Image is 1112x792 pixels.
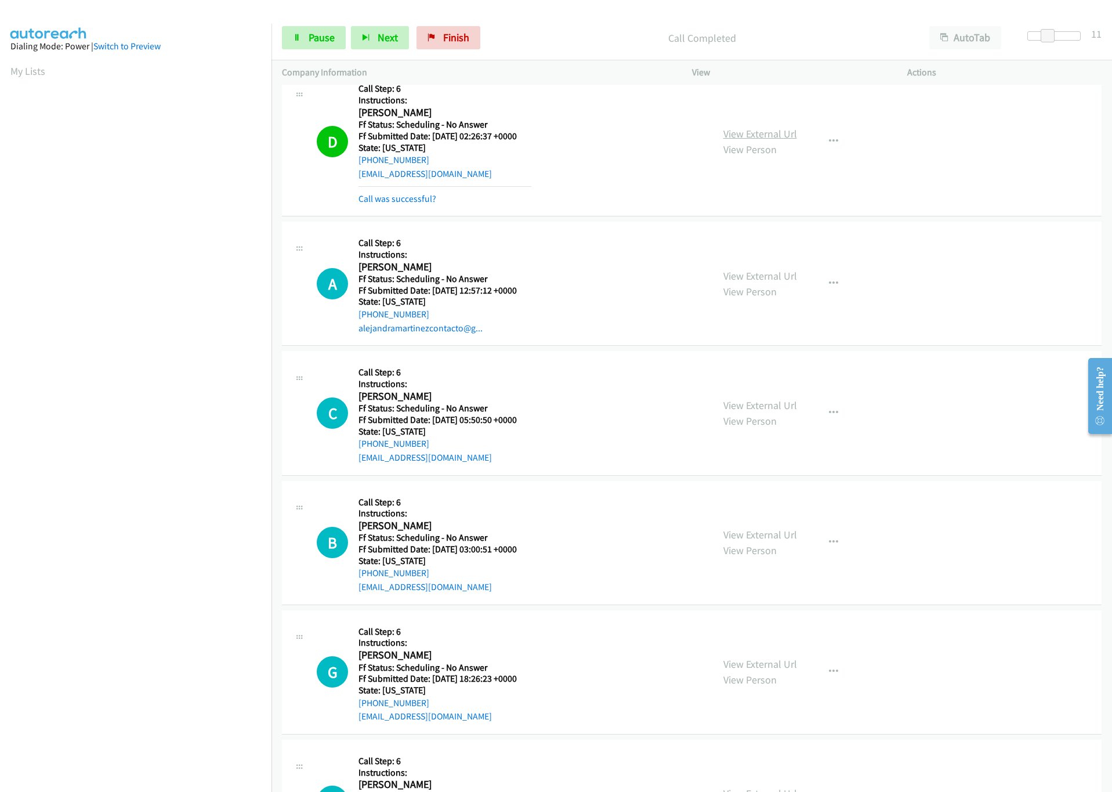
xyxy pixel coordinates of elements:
p: Actions [907,66,1102,79]
span: Next [378,31,398,44]
a: [EMAIL_ADDRESS][DOMAIN_NAME] [358,168,492,179]
span: Pause [309,31,335,44]
p: View [692,66,886,79]
h1: B [317,527,348,558]
a: [EMAIL_ADDRESS][DOMAIN_NAME] [358,581,492,592]
p: Call Completed [496,30,908,46]
a: My Lists [10,64,45,78]
h1: A [317,268,348,299]
a: View Person [723,143,777,156]
a: Switch to Preview [93,41,161,52]
h5: Call Step: 6 [358,626,531,638]
div: The call is yet to be attempted [317,527,348,558]
a: View Person [723,414,777,428]
h2: [PERSON_NAME] [358,519,531,533]
h5: Call Step: 6 [358,755,620,767]
div: 11 [1091,26,1102,42]
h2: [PERSON_NAME] [358,261,531,274]
iframe: Dialpad [10,89,271,641]
a: [EMAIL_ADDRESS][DOMAIN_NAME] [358,452,492,463]
h5: Ff Status: Scheduling - No Answer [358,273,531,285]
h2: [PERSON_NAME] [358,778,531,791]
h2: [PERSON_NAME] [358,390,531,403]
h5: Ff Submitted Date: [DATE] 18:26:23 +0000 [358,673,531,685]
h5: Ff Status: Scheduling - No Answer [358,532,531,544]
h5: Ff Submitted Date: [DATE] 03:00:51 +0000 [358,544,531,555]
a: View Person [723,544,777,557]
h5: Instructions: [358,637,531,649]
h5: Call Step: 6 [358,367,531,378]
a: [PHONE_NUMBER] [358,438,429,449]
h5: Call Step: 6 [358,497,531,508]
a: View External Url [723,528,797,541]
a: View External Url [723,269,797,283]
div: The call is yet to be attempted [317,656,348,688]
p: Company Information [282,66,671,79]
h5: Instructions: [358,508,531,519]
h5: Instructions: [358,767,620,779]
h5: Call Step: 6 [358,237,531,249]
a: Finish [416,26,480,49]
h5: State: [US_STATE] [358,685,531,696]
button: AutoTab [929,26,1001,49]
h5: Ff Status: Scheduling - No Answer [358,119,531,131]
button: Next [351,26,409,49]
span: Finish [443,31,469,44]
h1: C [317,397,348,429]
a: [PHONE_NUMBER] [358,309,429,320]
h5: State: [US_STATE] [358,426,531,437]
h5: Ff Status: Scheduling - No Answer [358,403,531,414]
h5: State: [US_STATE] [358,555,531,567]
h5: State: [US_STATE] [358,296,531,308]
a: View Person [723,285,777,298]
iframe: Resource Center [1079,350,1112,442]
h5: State: [US_STATE] [358,142,531,154]
div: Dialing Mode: Power | [10,39,261,53]
a: View Person [723,673,777,686]
h2: [PERSON_NAME] [358,649,531,662]
a: [EMAIL_ADDRESS][DOMAIN_NAME] [358,711,492,722]
h5: Instructions: [358,378,531,390]
h1: G [317,656,348,688]
h5: Ff Status: Scheduling - No Answer [358,662,531,674]
h5: Ff Submitted Date: [DATE] 12:57:12 +0000 [358,285,531,296]
a: alejandramartinezcontacto@g... [358,323,483,334]
h5: Instructions: [358,95,531,106]
a: View External Url [723,657,797,671]
a: [PHONE_NUMBER] [358,154,429,165]
a: Call was successful? [358,193,436,204]
a: Pause [282,26,346,49]
a: View External Url [723,399,797,412]
a: [PHONE_NUMBER] [358,567,429,578]
h2: [PERSON_NAME] [358,106,531,120]
h5: Ff Submitted Date: [DATE] 02:26:37 +0000 [358,131,531,142]
h5: Call Step: 6 [358,83,531,95]
h5: Ff Submitted Date: [DATE] 05:50:50 +0000 [358,414,531,426]
a: View External Url [723,127,797,140]
a: [PHONE_NUMBER] [358,697,429,708]
h5: Instructions: [358,249,531,261]
h1: D [317,126,348,157]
